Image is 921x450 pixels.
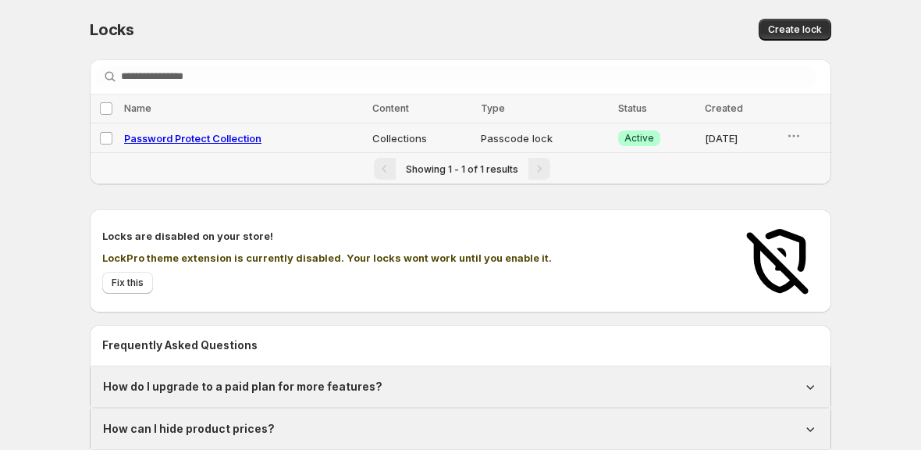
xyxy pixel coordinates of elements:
span: Content [372,102,409,114]
td: Passcode lock [476,123,613,153]
span: Created [705,102,743,114]
button: Create lock [759,19,831,41]
span: Type [481,102,505,114]
span: Showing 1 - 1 of 1 results [406,163,518,175]
p: LockPro theme extension is currently disabled. Your locks wont work until you enable it. [102,250,725,266]
h1: How do I upgrade to a paid plan for more features? [103,379,382,395]
span: Locks [90,20,134,39]
span: Active [624,132,654,145]
span: Create lock [768,23,822,36]
nav: Pagination [90,152,831,184]
td: [DATE] [700,123,781,153]
h2: Locks are disabled on your store! [102,228,725,244]
h1: How can I hide product prices? [103,421,275,437]
span: Status [618,102,647,114]
span: Fix this [112,277,144,289]
h2: Frequently Asked Questions [102,337,819,353]
span: Name [124,102,151,114]
td: Collections [368,123,476,153]
a: Password Protect Collection [124,132,261,145]
a: Fix this [102,272,153,294]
